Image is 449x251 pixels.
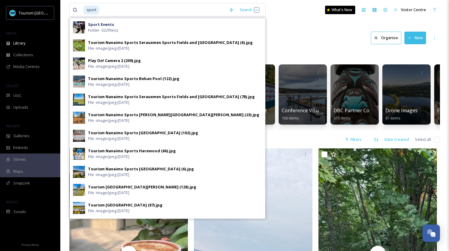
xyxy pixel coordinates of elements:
[10,10,16,16] img: tourism_nanaimo_logo.jpeg
[6,200,18,204] span: SOCIALS
[73,184,85,196] img: 43990b4a-f66f-4eed-900c-4898a5098120.jpg
[13,52,33,58] span: Collections
[334,108,384,121] a: DBC Partner Contrent615 items
[88,172,129,178] span: File - image/jpeg - [DATE]
[13,145,28,150] span: Embeds
[13,93,21,98] span: UGC
[88,64,129,69] span: File - image/jpeg - [DATE]
[13,209,26,215] span: Socials
[21,241,39,248] a: Privacy Policy
[334,107,384,114] span: DBC Partner Contrent
[325,6,355,14] a: What's New
[13,64,40,70] span: Media Centres
[282,107,325,114] span: Conference Visuals
[73,21,85,33] img: d93b5732-60c3-4ac1-9151-1c1670523af5.jpg
[88,130,198,136] div: Tourism Nanaimo Sports [GEOGRAPHIC_DATA] (102).jpg
[88,40,253,45] div: Tourism Nanaimo Sports Serauxmen Sports Fields and [GEOGRAPHIC_DATA] (6).jpg
[88,208,129,214] span: File - image/jpeg - [DATE]
[73,148,85,160] img: d38f9f3b-c3da-49db-9ba1-53d866246bec.jpg
[282,115,299,121] span: 166 items
[73,130,85,142] img: f689cc64-ee04-430a-8c6c-163673f483e3.jpg
[371,32,404,44] a: Organise
[6,31,17,36] span: MEDIA
[88,118,129,123] span: File - image/jpeg - [DATE]
[88,190,129,196] span: File - image/jpeg - [DATE]
[88,136,129,141] span: File - image/jpeg - [DATE]
[88,112,259,118] div: Tourism Nanaimo Sports [PERSON_NAME][GEOGRAPHIC_DATA][PERSON_NAME] (23).jpg
[21,243,39,247] span: Privacy Policy
[13,180,30,186] span: SnapLink
[13,169,23,174] span: Maps
[73,94,85,106] img: 63d6a535-0191-4a7c-b7e2-126d9f3e5679.jpg
[6,83,19,88] span: COLLECT
[88,94,255,100] div: Tourism Nanaimo Sports Serauxmen Sports Fields and [GEOGRAPHIC_DATA] (78).jpg
[88,82,129,87] span: File - image/jpeg - [DATE]
[73,39,85,51] img: 9668a1ad-4ca6-49ed-a124-4ffdc1881a3e.jpg
[342,134,365,145] div: Filters
[385,108,418,121] a: Drone Images81 items
[88,58,141,64] div: Play On! Camera 2 (209).jpg
[13,40,25,46] span: Library
[415,137,431,142] span: Select all
[13,104,28,110] span: Uploads
[88,76,179,82] div: Tourism Nanaimo Sports Beban Pool (122).jpg
[13,133,30,139] span: Galleries
[401,7,426,12] span: Visitor Centre
[88,22,114,27] strong: Sport Events
[334,115,351,121] span: 615 items
[371,32,401,44] button: Organise
[73,112,85,124] img: 4e3eecf4-e577-4af4-8d96-24d84049d43f.jpg
[73,166,85,178] img: 0ef074f4-8740-403a-bffe-90e8de1f1d00.jpg
[6,124,20,128] span: WIDGETS
[13,156,26,162] span: Stories
[88,45,129,51] span: File - image/jpeg - [DATE]
[19,10,73,16] span: Tourism [GEOGRAPHIC_DATA]
[84,5,99,14] span: sport
[381,134,412,145] div: Date Created
[385,115,400,121] span: 81 items
[391,4,429,16] a: Visitor Centre
[88,148,176,154] div: Tourism Nanaimo Sports Harewood (66).jpg
[237,4,262,16] div: Search
[73,57,85,70] img: 93bb517c-94bd-4d30-b2e6-89232356f6ec.jpg
[385,107,418,114] span: Drone Images
[88,154,129,160] span: File - image/jpeg - [DATE]
[282,108,325,121] a: Conference Visuals166 items
[88,100,129,105] span: File - image/jpeg - [DATE]
[69,137,84,142] span: 203 file s
[88,202,163,208] div: Tourism [GEOGRAPHIC_DATA] (87).jpg
[88,184,196,190] div: Tourism [GEOGRAPHIC_DATA][PERSON_NAME] (128).jpg
[404,32,426,44] button: New
[88,166,194,172] div: Tourism Nanaimo Sports [GEOGRAPHIC_DATA] (6).jpg
[73,202,85,214] img: ee287d52-cb1a-4821-aa05-1ec9839cd0c3.jpg
[88,27,118,33] span: Folder - 322 file(s)
[422,225,440,242] button: Open Chat
[73,76,85,88] img: 66c33360-eb81-4bb7-ab10-c301399816b1.jpg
